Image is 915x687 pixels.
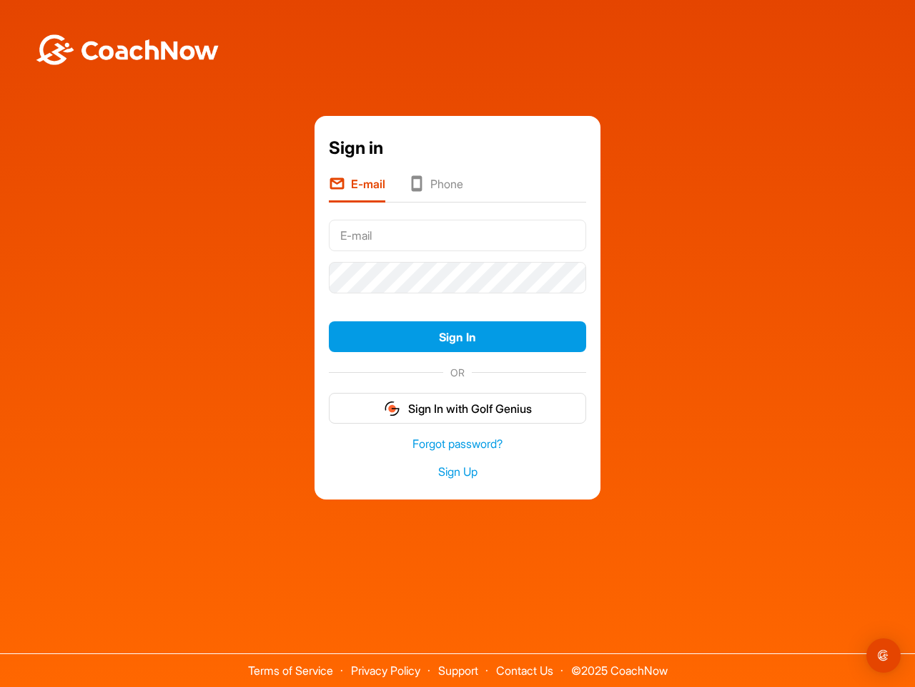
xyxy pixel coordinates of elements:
a: Terms of Service [248,663,333,678]
img: gg_logo [383,400,401,417]
li: Phone [408,175,463,203]
a: Contact Us [496,663,553,678]
button: Sign In with Golf Genius [329,393,586,424]
img: BwLJSsUCoWCh5upNqxVrqldRgqLPVwmV24tXu5FoVAoFEpwwqQ3VIfuoInZCoVCoTD4vwADAC3ZFMkVEQFDAAAAAElFTkSuQmCC [34,34,220,65]
div: Open Intercom Messenger [866,638,901,673]
input: E-mail [329,220,586,251]
span: © 2025 CoachNow [564,654,675,676]
a: Forgot password? [329,436,586,452]
span: OR [443,365,472,380]
a: Sign Up [329,464,586,480]
a: Privacy Policy [351,663,420,678]
div: Sign in [329,135,586,161]
a: Support [438,663,478,678]
li: E-mail [329,175,385,203]
button: Sign In [329,321,586,352]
